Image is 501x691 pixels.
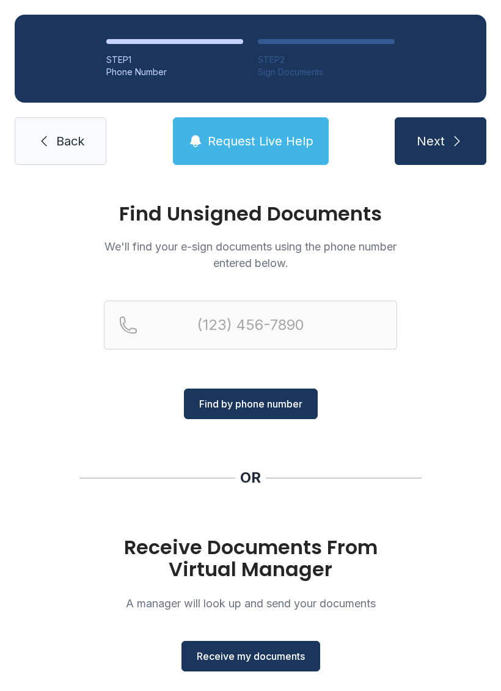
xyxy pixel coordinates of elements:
[104,238,397,271] p: We'll find your e-sign documents using the phone number entered below.
[417,133,445,150] span: Next
[208,133,313,150] span: Request Live Help
[106,54,243,66] div: STEP 1
[197,649,305,664] span: Receive my documents
[104,595,397,612] p: A manager will look up and send your documents
[56,133,84,150] span: Back
[258,66,395,78] div: Sign Documents
[240,468,261,488] div: OR
[104,204,397,224] h1: Find Unsigned Documents
[104,301,397,349] input: Reservation phone number
[199,397,302,411] span: Find by phone number
[258,54,395,66] div: STEP 2
[104,536,397,580] h1: Receive Documents From Virtual Manager
[106,66,243,78] div: Phone Number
